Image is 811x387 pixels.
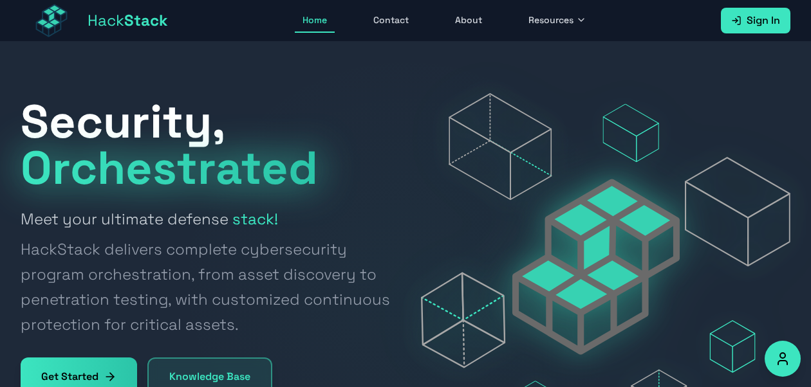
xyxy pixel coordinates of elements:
a: Sign In [721,8,790,33]
a: About [447,8,490,33]
h1: Security, [21,98,390,191]
span: Stack [124,10,168,30]
a: Contact [366,8,416,33]
span: Hack [88,10,168,31]
button: Accessibility Options [765,341,801,377]
span: Orchestrated [21,138,318,197]
strong: stack! [232,209,278,229]
button: Resources [521,8,594,33]
a: Home [295,8,335,33]
span: HackStack delivers complete cybersecurity program orchestration, from asset discovery to penetrat... [21,237,390,337]
span: Resources [528,14,573,26]
h2: Meet your ultimate defense [21,206,390,337]
span: Sign In [747,13,780,28]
